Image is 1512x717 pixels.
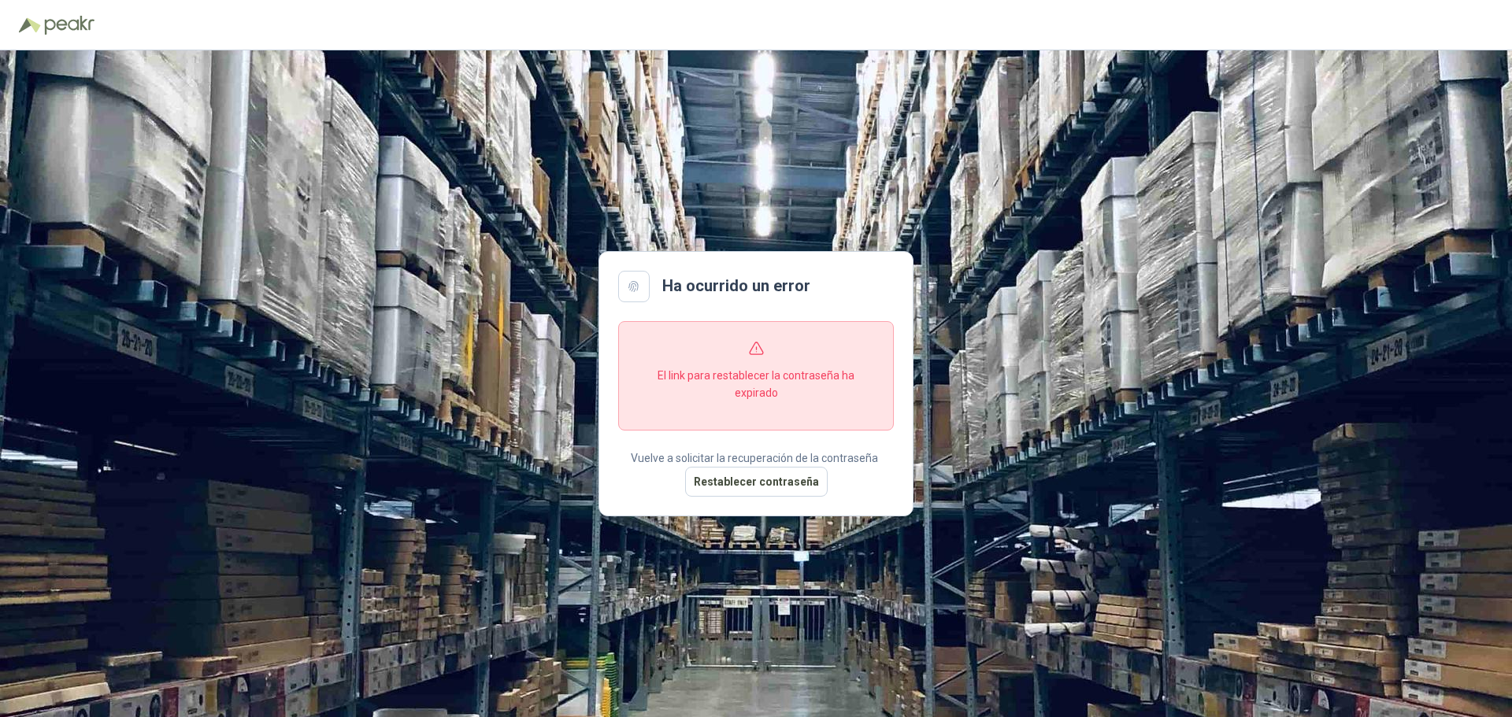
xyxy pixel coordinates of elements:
p: Vuelve a solicitar la recuperación de la contraseña [631,449,881,467]
p: El link para restablecer la contraseña ha expirado [638,367,874,401]
img: Peakr [44,16,94,35]
img: Logo [19,17,41,33]
h2: Ha ocurrido un error [662,274,810,298]
button: Restablecer contraseña [685,467,828,497]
